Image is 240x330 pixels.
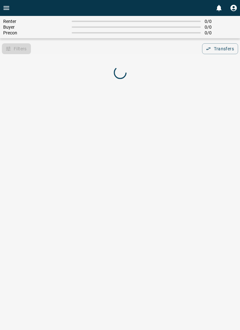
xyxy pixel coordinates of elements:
button: Transfers [202,43,238,54]
span: 0 / 0 [205,25,237,30]
span: Precon [3,30,68,35]
span: Renter [3,19,68,24]
span: 0 / 0 [205,19,237,24]
span: 0 / 0 [205,30,237,35]
button: Profile [227,2,240,14]
span: Buyer [3,25,68,30]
